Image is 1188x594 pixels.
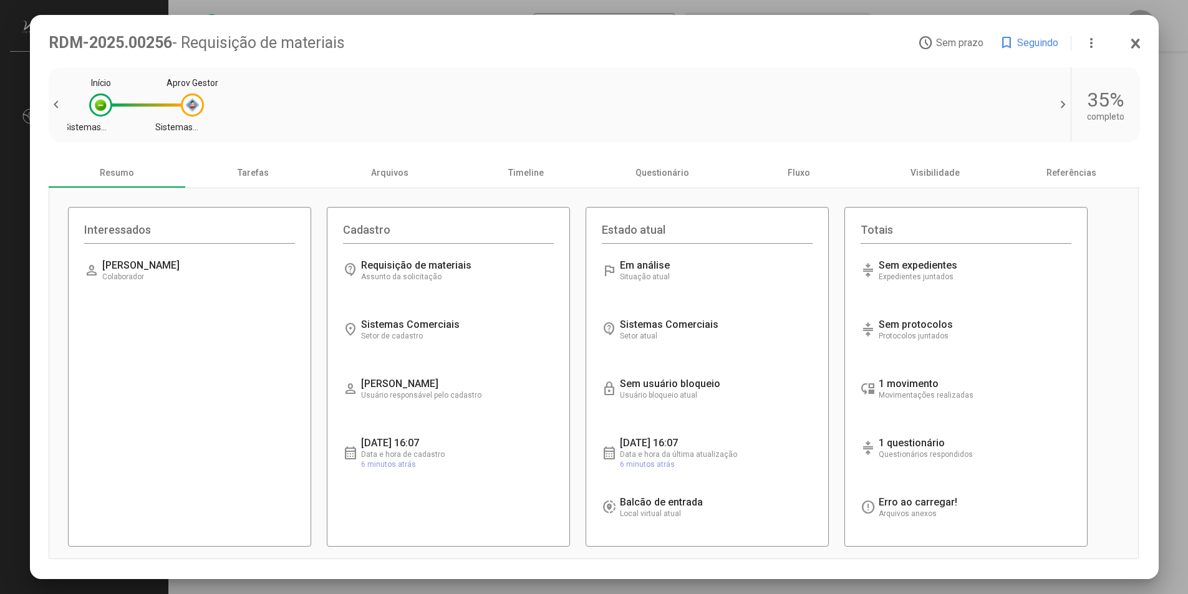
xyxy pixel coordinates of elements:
span: - Requisição de materiais [172,34,345,52]
span: 6 minutos atrás [361,460,416,469]
div: Interessados [84,223,295,244]
mat-icon: calendar_month [602,445,617,460]
div: Aprov Gestor [167,77,218,87]
mat-icon: bookmark [998,35,1013,50]
div: Sistemas Comerciais [63,122,138,132]
div: Timeline [458,158,594,188]
div: Tarefas [185,158,321,188]
div: completo [1086,112,1124,122]
mat-icon: more_vert [1083,35,1098,50]
span: Seguindo [1017,37,1058,49]
span: chevron_left [49,97,67,112]
span: chevron_right [1051,97,1070,112]
div: Estado atual [602,223,813,244]
div: Início [90,77,110,87]
div: 35% [1086,88,1124,112]
div: Arquivos [321,158,458,188]
mat-icon: access_time [917,35,932,50]
div: Fluxo [730,158,867,188]
div: Sistemas Comerciais [155,122,229,132]
div: Resumo [49,158,185,188]
div: Questionário [594,158,731,188]
div: Visibilidade [867,158,1003,188]
div: RDM-2025.00256 [49,34,918,52]
mat-icon: calendar_month [343,445,358,460]
span: Sem prazo [935,37,983,49]
span: 6 minutos atrás [620,460,675,469]
div: Totais [861,223,1071,244]
div: Cadastro [343,223,554,244]
div: Referências [1003,158,1140,188]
